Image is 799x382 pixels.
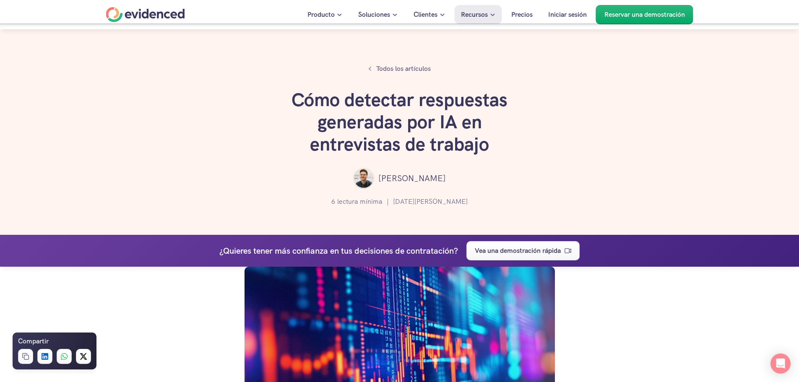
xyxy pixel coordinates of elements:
[770,353,791,374] div: Open Intercom Messenger
[378,173,446,184] font: [PERSON_NAME]
[364,61,435,76] a: Todos los artículos
[219,245,458,256] font: ¿Quieres tener más confianza en tus decisiones de contratación?
[393,197,468,206] font: [DATE][PERSON_NAME]
[376,64,431,73] font: Todos los artículos
[466,241,580,260] a: Vea una demostración rápida
[387,197,389,206] font: |
[337,197,383,206] font: lectura mínima
[475,247,561,255] font: Vea una demostración rápida
[331,197,335,206] font: 6
[353,168,374,189] img: ""
[291,88,512,156] font: Cómo detectar respuestas generadas por IA en entrevistas de trabajo
[18,337,49,346] font: Compartir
